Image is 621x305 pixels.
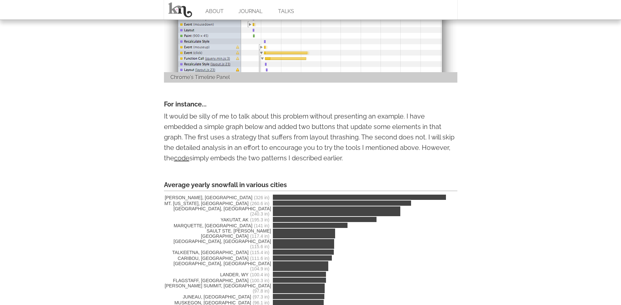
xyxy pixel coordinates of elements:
[254,223,269,228] span: (141 in)
[164,72,457,83] div: Chrome's Timeline Panel
[164,294,271,299] span: JUNEAU, [GEOGRAPHIC_DATA]
[250,211,269,217] span: (240.3 in)
[164,111,457,163] p: It would be silly of me to talk about this problem without presenting an example. I have embedded...
[164,206,271,217] span: [GEOGRAPHIC_DATA], [GEOGRAPHIC_DATA]
[174,154,189,162] a: code
[164,180,457,191] div: Average yearly snowfall in various cities
[253,288,269,294] span: (97.8 in)
[250,244,269,249] span: (115.6 in)
[164,250,271,255] span: TALKEETNA, [GEOGRAPHIC_DATA]
[164,217,271,222] span: YAKUTAT, AK
[164,223,271,228] span: MARQUETTE, [GEOGRAPHIC_DATA]
[250,217,269,222] span: (195.3 in)
[250,272,269,277] span: (100.4 in)
[164,239,271,249] span: [GEOGRAPHIC_DATA], [GEOGRAPHIC_DATA]
[250,266,269,271] span: (104.9 in)
[164,256,271,261] span: CARIBOU, [GEOGRAPHIC_DATA]
[164,278,271,283] span: FLAGSTAFF, [GEOGRAPHIC_DATA]
[250,278,269,283] span: (100.3 in)
[164,261,271,271] span: [GEOGRAPHIC_DATA], [GEOGRAPHIC_DATA]
[250,256,269,261] span: (111.6 in)
[250,250,269,255] span: (115.4 in)
[164,99,457,109] h4: For instance...
[250,201,269,206] span: (260.6 in)
[164,195,271,200] span: [PERSON_NAME], [GEOGRAPHIC_DATA]
[164,272,271,277] span: LANDER, WY
[164,283,271,294] span: [PERSON_NAME] SUMMIT, [GEOGRAPHIC_DATA]
[164,228,271,239] span: SAULT STE. [PERSON_NAME][GEOGRAPHIC_DATA]
[250,233,269,239] span: (117.4 in)
[164,201,271,206] span: MT. [US_STATE], [GEOGRAPHIC_DATA]
[253,294,269,299] span: (97.3 in)
[254,195,269,200] span: (326 in)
